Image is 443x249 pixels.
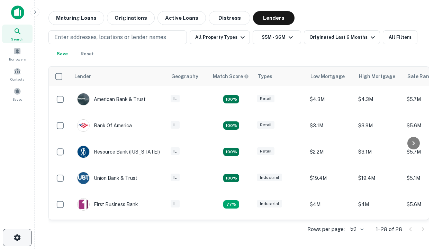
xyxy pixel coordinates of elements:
[306,218,355,244] td: $3.9M
[306,191,355,218] td: $4M
[223,121,239,130] div: Matching Properties: 4, hasApolloMatch: undefined
[11,36,24,42] span: Search
[310,72,345,81] div: Low Mortgage
[355,112,403,139] td: $3.9M
[2,85,33,103] a: Saved
[306,165,355,191] td: $19.4M
[309,33,377,41] div: Originated Last 6 Months
[48,11,104,25] button: Maturing Loans
[10,76,24,82] span: Contacts
[76,47,98,61] button: Reset
[257,95,274,103] div: Retail
[78,199,89,210] img: picture
[2,65,33,83] a: Contacts
[253,30,301,44] button: $5M - $6M
[223,148,239,156] div: Matching Properties: 4, hasApolloMatch: undefined
[78,93,89,105] img: picture
[257,121,274,129] div: Retail
[347,224,365,234] div: 50
[213,73,249,80] div: Capitalize uses an advanced AI algorithm to match your search with the best lender. The match sco...
[306,139,355,165] td: $2.2M
[209,67,254,86] th: Capitalize uses an advanced AI algorithm to match your search with the best lender. The match sco...
[376,225,402,233] p: 1–28 of 28
[78,120,89,131] img: picture
[355,86,403,112] td: $4.3M
[48,30,187,44] button: Enter addresses, locations or lender names
[2,25,33,43] a: Search
[74,72,91,81] div: Lender
[171,174,180,182] div: IL
[306,86,355,112] td: $4.3M
[213,73,247,80] h6: Match Score
[11,6,24,19] img: capitalize-icon.png
[78,172,89,184] img: picture
[171,72,198,81] div: Geography
[355,165,403,191] td: $19.4M
[306,67,355,86] th: Low Mortgage
[209,11,250,25] button: Distress
[306,112,355,139] td: $3.1M
[257,147,274,155] div: Retail
[171,95,180,103] div: IL
[223,200,239,209] div: Matching Properties: 3, hasApolloMatch: undefined
[355,191,403,218] td: $4M
[355,139,403,165] td: $3.1M
[408,172,443,205] iframe: Chat Widget
[78,146,89,158] img: picture
[77,93,146,105] div: American Bank & Trust
[107,11,155,25] button: Originations
[355,67,403,86] th: High Mortgage
[77,198,138,211] div: First Business Bank
[2,45,33,63] a: Borrowers
[171,147,180,155] div: IL
[167,67,209,86] th: Geography
[171,200,180,208] div: IL
[257,200,282,208] div: Industrial
[157,11,206,25] button: Active Loans
[190,30,250,44] button: All Property Types
[77,146,160,158] div: Resource Bank ([US_STATE])
[359,72,395,81] div: High Mortgage
[253,11,295,25] button: Lenders
[254,67,306,86] th: Types
[70,67,167,86] th: Lender
[307,225,345,233] p: Rows per page:
[258,72,272,81] div: Types
[9,56,26,62] span: Borrowers
[355,218,403,244] td: $4.2M
[257,174,282,182] div: Industrial
[383,30,417,44] button: All Filters
[304,30,380,44] button: Originated Last 6 Months
[77,172,137,184] div: Union Bank & Trust
[12,96,22,102] span: Saved
[54,33,166,41] p: Enter addresses, locations or lender names
[223,95,239,103] div: Matching Properties: 7, hasApolloMatch: undefined
[171,121,180,129] div: IL
[51,47,73,61] button: Save your search to get updates of matches that match your search criteria.
[77,119,132,132] div: Bank Of America
[223,174,239,182] div: Matching Properties: 4, hasApolloMatch: undefined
